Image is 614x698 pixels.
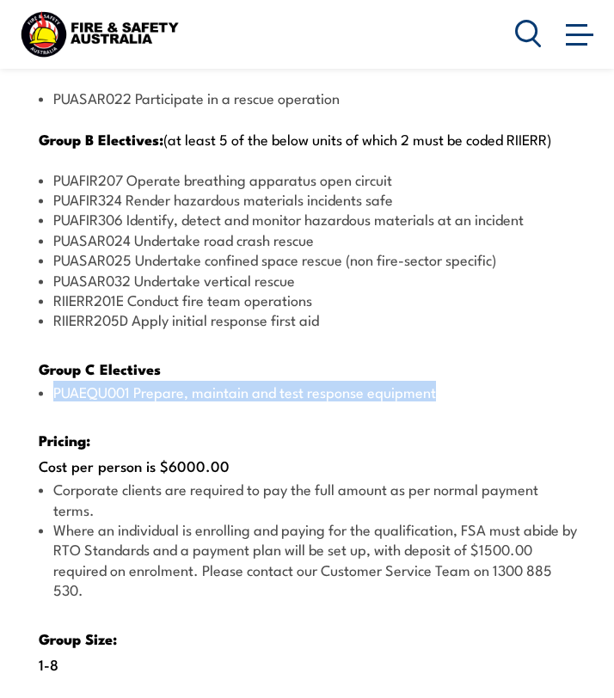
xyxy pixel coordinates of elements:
[39,479,579,519] li: Corporate clients are required to pay the full amount as per normal payment terms.
[39,128,163,150] strong: Group B Electives:
[39,519,579,600] li: Where an individual is enrolling and paying for the qualification, FSA must abide by RTO Standard...
[39,209,579,229] li: PUAFIR306 Identify, detect and monitor hazardous materials at an incident
[39,270,579,290] li: PUASAR032 Undertake vertical rescue
[39,628,117,650] strong: Group Size:
[39,169,579,189] li: PUAFIR207 Operate breathing apparatus open circuit
[39,88,579,107] li: PUASAR022 Participate in a rescue operation
[39,309,579,329] li: RIIERR205D Apply initial response first aid
[39,249,579,269] li: PUASAR025 Undertake confined space rescue (non fire-sector specific)
[39,290,579,309] li: RIIERR201E Conduct fire team operations
[39,429,90,451] strong: Pricing:
[39,230,579,249] li: PUASAR024 Undertake road crash rescue
[39,189,579,209] li: PUAFIR324 Render hazardous materials incidents safe
[39,382,579,401] li: PUAEQU001 Prepare, maintain and test response equipment
[39,358,161,380] strong: Group C Electives
[39,130,579,148] p: (at least 5 of the below units of which 2 must be coded RIIERR)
